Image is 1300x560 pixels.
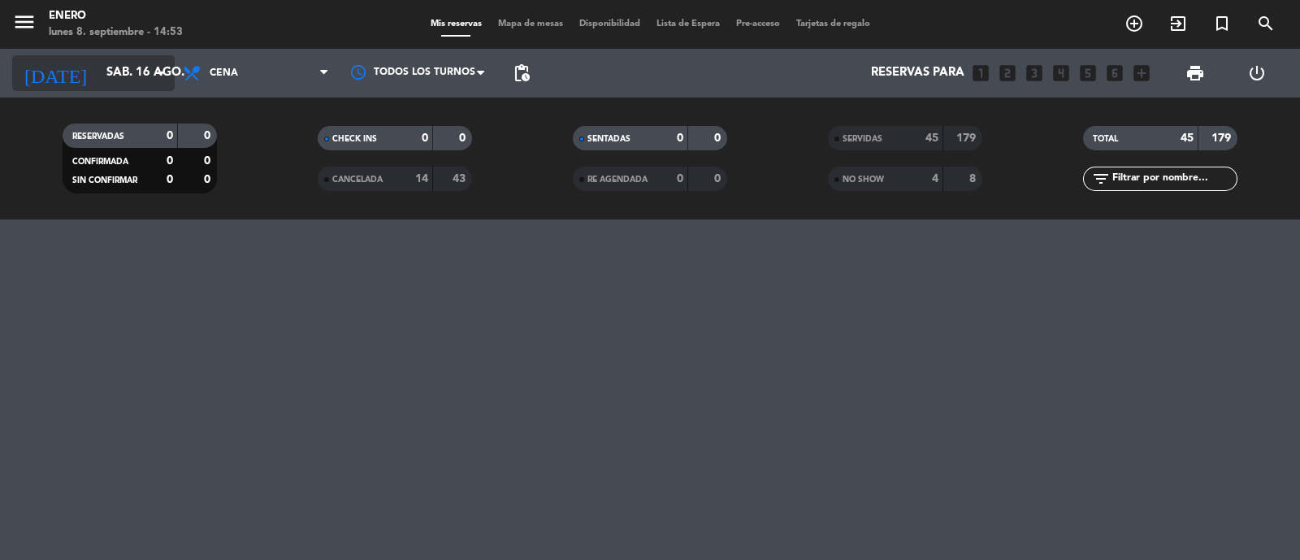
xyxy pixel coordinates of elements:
[925,132,938,144] strong: 45
[490,20,571,28] span: Mapa de mesas
[210,67,238,79] span: Cena
[1211,132,1234,144] strong: 179
[49,8,183,24] div: Enero
[204,174,214,185] strong: 0
[1185,63,1205,83] span: print
[843,135,882,143] span: SERVIDAS
[204,130,214,141] strong: 0
[459,132,469,144] strong: 0
[453,173,469,184] strong: 43
[1051,63,1072,84] i: looks_4
[587,135,630,143] span: SENTADAS
[1091,169,1111,189] i: filter_list
[648,20,728,28] span: Lista de Espera
[12,55,98,91] i: [DATE]
[332,176,383,184] span: CANCELADA
[587,176,648,184] span: RE AGENDADA
[1111,170,1237,188] input: Filtrar por nombre...
[12,10,37,34] i: menu
[843,176,884,184] span: NO SHOW
[167,155,173,167] strong: 0
[1104,63,1125,84] i: looks_6
[49,24,183,41] div: lunes 8. septiembre - 14:53
[167,174,173,185] strong: 0
[788,20,878,28] span: Tarjetas de regalo
[714,132,724,144] strong: 0
[1077,63,1098,84] i: looks_5
[1024,63,1045,84] i: looks_3
[1256,14,1276,33] i: search
[332,135,377,143] span: CHECK INS
[204,155,214,167] strong: 0
[1226,49,1288,98] div: LOG OUT
[1212,14,1232,33] i: turned_in_not
[72,158,128,166] span: CONFIRMADA
[167,130,173,141] strong: 0
[422,20,490,28] span: Mis reservas
[677,173,683,184] strong: 0
[932,173,938,184] strong: 4
[571,20,648,28] span: Disponibilidad
[997,63,1018,84] i: looks_two
[1168,14,1188,33] i: exit_to_app
[1093,135,1118,143] span: TOTAL
[72,132,124,141] span: RESERVADAS
[677,132,683,144] strong: 0
[1131,63,1152,84] i: add_box
[969,173,979,184] strong: 8
[415,173,428,184] strong: 14
[1181,132,1194,144] strong: 45
[72,176,137,184] span: SIN CONFIRMAR
[422,132,428,144] strong: 0
[956,132,979,144] strong: 179
[1124,14,1144,33] i: add_circle_outline
[728,20,788,28] span: Pre-acceso
[512,63,531,83] span: pending_actions
[714,173,724,184] strong: 0
[1247,63,1267,83] i: power_settings_new
[871,66,964,80] span: Reservas para
[970,63,991,84] i: looks_one
[151,63,171,83] i: arrow_drop_down
[12,10,37,40] button: menu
